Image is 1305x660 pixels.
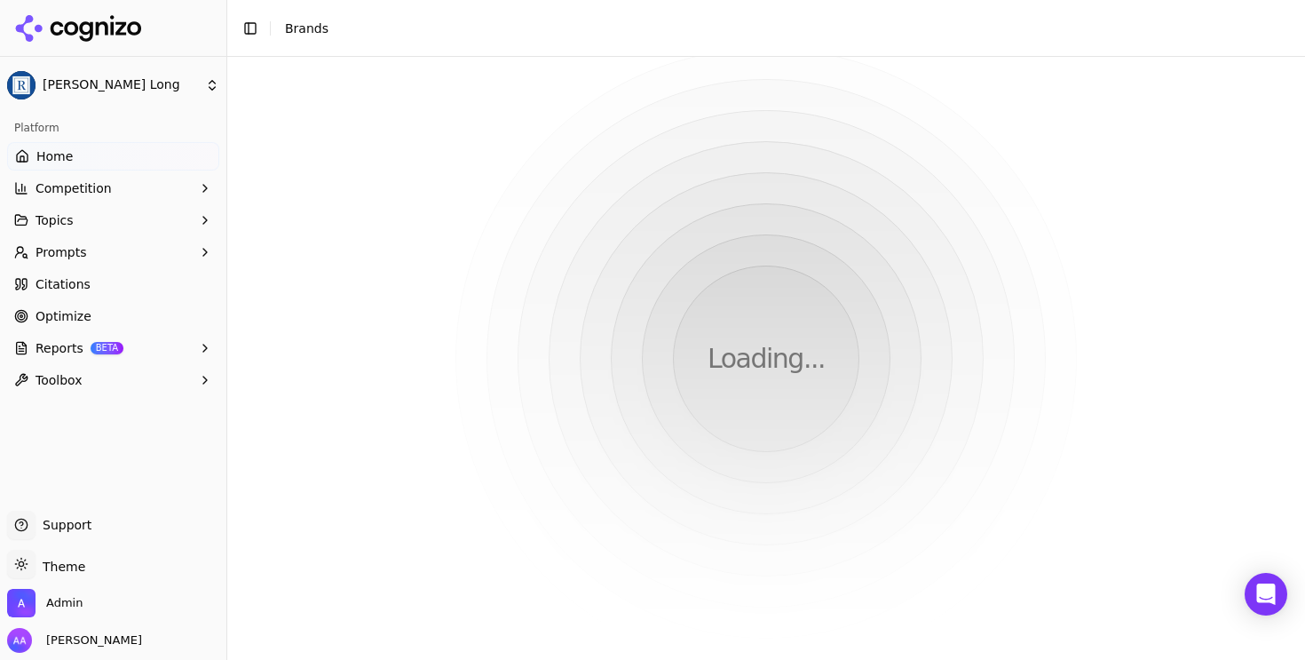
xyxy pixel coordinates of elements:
span: Optimize [36,307,91,325]
button: Competition [7,174,219,203]
a: Citations [7,270,219,298]
button: Open user button [7,628,142,653]
button: Open organization switcher [7,589,83,617]
div: Open Intercom Messenger [1245,573,1287,616]
span: [PERSON_NAME] Long [43,77,198,93]
img: Alp Aysan [7,628,32,653]
span: Support [36,516,91,534]
span: Home [36,147,73,165]
button: Prompts [7,238,219,266]
nav: breadcrumb [285,20,1255,37]
button: ReportsBETA [7,334,219,362]
div: Platform [7,114,219,142]
button: Toolbox [7,366,219,394]
span: Toolbox [36,371,83,389]
span: Admin [46,595,83,611]
img: Regan Zambri Long [7,71,36,99]
span: Topics [36,211,74,229]
span: Brands [285,21,328,36]
p: Loading... [708,343,825,375]
a: Optimize [7,302,219,330]
a: Home [7,142,219,171]
img: Admin [7,589,36,617]
span: Competition [36,179,112,197]
span: Citations [36,275,91,293]
span: Prompts [36,243,87,261]
span: BETA [91,342,123,354]
span: [PERSON_NAME] [39,632,142,648]
span: Reports [36,339,83,357]
button: Topics [7,206,219,235]
span: Theme [36,560,85,574]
